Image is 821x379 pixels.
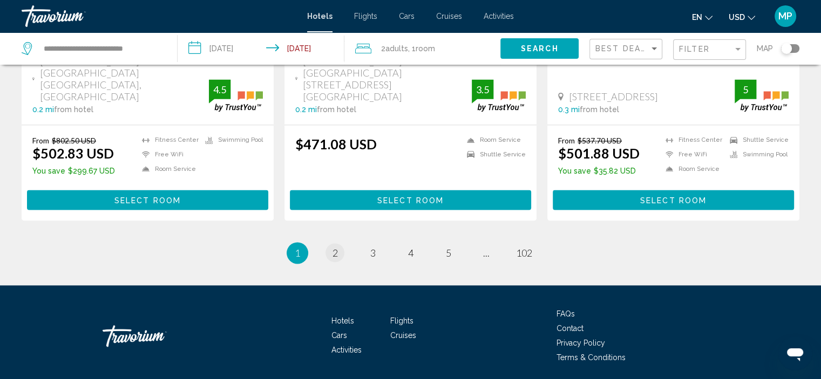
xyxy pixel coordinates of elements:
span: from hotel [54,105,93,114]
span: From [558,136,575,145]
span: Map [757,41,773,56]
li: Swimming Pool [724,150,789,159]
button: Change language [692,9,713,25]
li: Room Service [462,136,526,145]
li: Free WiFi [660,150,724,159]
span: Room [416,44,435,53]
span: 1 [295,247,300,259]
a: Activities [484,12,514,20]
img: trustyou-badge.svg [472,79,526,111]
a: Select Room [27,192,268,204]
span: Filter [679,45,710,53]
li: Fitness Center [137,136,200,145]
span: 0.2 mi [295,105,317,114]
img: trustyou-badge.svg [209,79,263,111]
button: Filter [673,39,746,61]
span: 102 [516,247,532,259]
ins: $502.83 USD [32,145,114,161]
span: Best Deals [595,44,652,53]
a: Terms & Conditions [557,353,626,362]
p: $35.82 USD [558,167,640,175]
mat-select: Sort by [595,45,659,54]
span: from hotel [317,105,356,114]
button: Travelers: 2 adults, 0 children [344,32,500,65]
li: Shuttle Service [462,150,526,159]
div: 3.5 [472,83,493,96]
ul: Pagination [22,242,799,264]
a: Travorium [103,320,211,352]
del: $537.70 USD [578,136,622,145]
div: 4.5 [209,83,230,96]
li: Shuttle Service [724,136,789,145]
button: Toggle map [773,44,799,53]
button: Change currency [729,9,755,25]
span: 0.2 mi [32,105,54,114]
button: Check-in date: Dec 9, 2025 Check-out date: Dec 14, 2025 [178,32,344,65]
button: Select Room [290,190,531,210]
a: Cars [399,12,415,20]
span: 4 [408,247,413,259]
span: from hotel [580,105,619,114]
span: From [32,136,49,145]
span: MP [778,11,792,22]
a: Hotels [307,12,333,20]
span: ... [483,247,490,259]
del: $802.50 USD [52,136,96,145]
span: , 1 [408,41,435,56]
span: 3 [370,247,376,259]
li: Swimming Pool [200,136,263,145]
a: Activities [331,346,362,354]
span: Search [521,45,559,53]
button: Search [500,38,579,58]
li: Fitness Center [660,136,724,145]
a: Contact [557,324,583,333]
span: [GEOGRAPHIC_DATA] [GEOGRAPHIC_DATA][STREET_ADDRESS][GEOGRAPHIC_DATA] [303,55,472,102]
span: 2 [333,247,338,259]
iframe: Buton lansare fereastră mesagerie [778,336,812,370]
a: Travorium [22,5,296,27]
a: Select Room [553,192,794,204]
span: [STREET_ADDRESS] [569,91,658,102]
span: Select Room [640,196,707,204]
div: 5 [735,83,756,96]
button: User Menu [771,5,799,27]
span: Cruises [390,331,416,340]
span: Adults [385,44,408,53]
span: Select Room [377,196,444,204]
a: Privacy Policy [557,339,605,347]
a: Flights [354,12,377,20]
a: Select Room [290,192,531,204]
a: Cruises [436,12,462,20]
p: $299.67 USD [32,167,115,175]
span: 0.3 mi [558,105,580,114]
ins: $471.08 USD [295,136,377,152]
span: You save [32,167,65,175]
span: Select Room [114,196,181,204]
ins: $501.88 USD [558,145,640,161]
li: Room Service [660,164,724,174]
li: Room Service [137,164,200,174]
span: 5 [446,247,451,259]
span: 2 [381,41,408,56]
img: trustyou-badge.svg [735,79,789,111]
span: [GEOGRAPHIC_DATA] Next To [GEOGRAPHIC_DATA] [GEOGRAPHIC_DATA], [GEOGRAPHIC_DATA] [40,55,209,102]
a: Hotels [331,316,354,325]
a: Cars [331,331,347,340]
span: FAQs [557,309,575,318]
button: Select Room [553,190,794,210]
span: en [692,13,702,22]
span: You save [558,167,591,175]
span: USD [729,13,745,22]
a: Flights [390,316,413,325]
